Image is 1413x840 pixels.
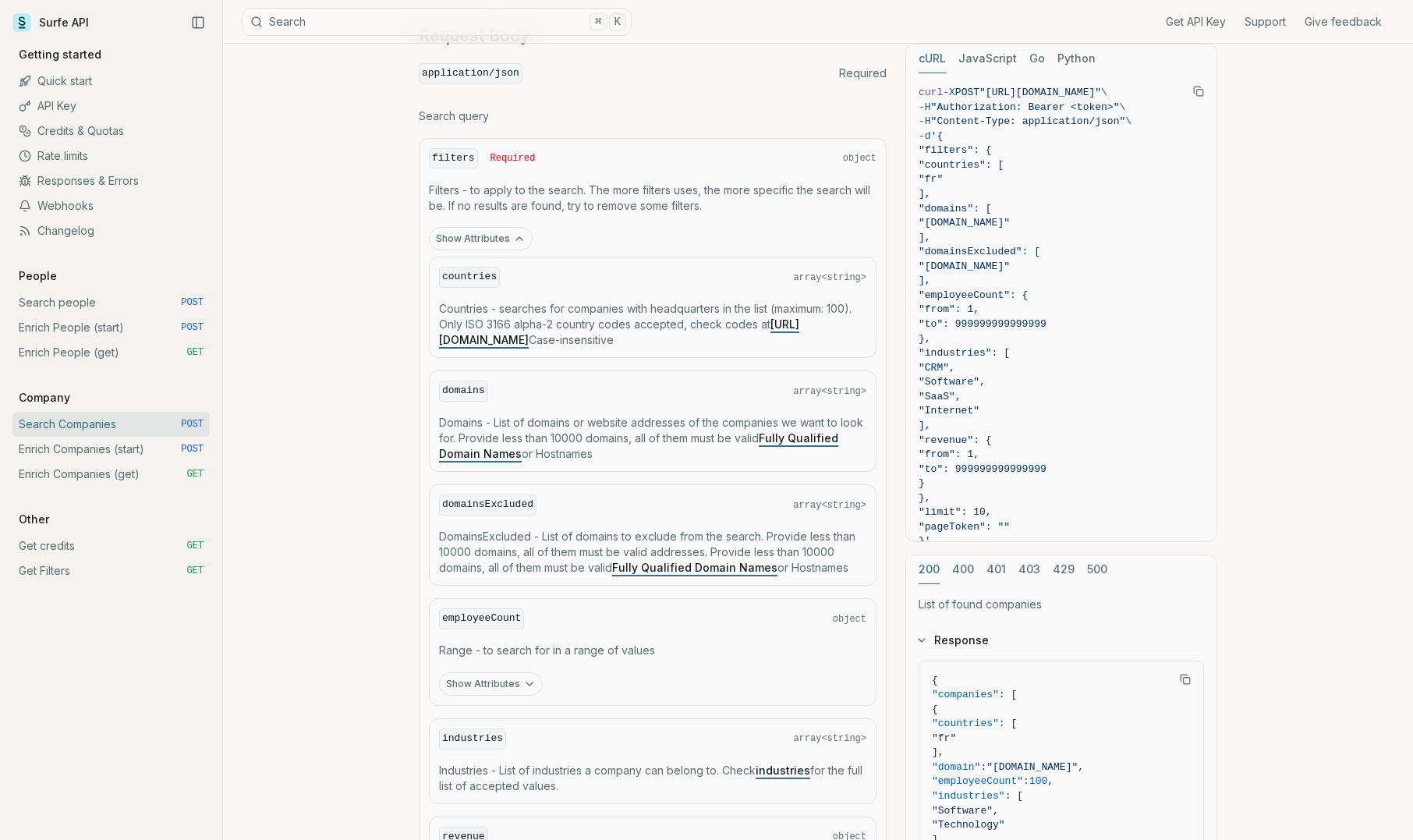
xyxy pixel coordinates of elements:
[919,405,979,416] span: "Internet"
[1087,555,1107,584] button: 500
[793,385,866,398] span: array<string>
[919,217,1010,229] span: "[DOMAIN_NAME]"
[419,108,887,124] p: Search query
[1047,775,1054,787] span: ,
[12,315,210,340] a: Enrich People (start) POST
[439,672,543,696] button: Show Attributes
[429,148,478,169] code: filters
[12,412,210,437] a: Search Companies POST
[999,689,1017,700] span: : [
[181,418,204,431] span: POST
[919,492,931,504] span: },
[590,13,607,30] kbd: ⌘
[919,391,961,402] span: "SaaS",
[932,819,1005,831] span: "Technology"
[1005,790,1023,802] span: : [
[439,529,866,576] p: DomainsExcluded - List of domains to exclude from the search. Provide less than 10000 domains, al...
[186,565,204,577] span: GET
[979,87,1101,98] span: "[URL][DOMAIN_NAME]"
[439,763,866,794] p: Industries - List of industries a company can belong to. Check for the full list of accepted values.
[932,732,956,744] span: "fr"
[242,8,632,36] button: Search⌘K
[919,101,931,113] span: -H
[919,521,1010,533] span: "pageToken": ""
[952,555,974,584] button: 400
[999,718,1017,729] span: : [
[1245,14,1286,30] a: Support
[919,130,931,142] span: -d
[955,87,979,98] span: POST
[932,775,1023,787] span: "employeeCount"
[919,434,992,446] span: "revenue": {
[919,303,979,315] span: "from": 1,
[919,463,1046,475] span: "to": 999999999999999
[993,805,999,817] span: ,
[919,555,940,584] button: 200
[919,597,1204,612] p: List of found companies
[1023,775,1029,787] span: :
[1057,44,1096,73] button: Python
[490,152,536,165] span: Required
[919,506,992,518] span: "limit": 10,
[932,761,980,773] span: "domain"
[1018,555,1040,584] button: 403
[12,47,108,62] p: Getting started
[919,261,1010,272] span: "[DOMAIN_NAME]"
[919,188,931,200] span: ],
[12,268,63,284] p: People
[932,790,1005,802] span: "industries"
[793,499,866,512] span: array<string>
[1078,761,1084,773] span: ,
[12,340,210,365] a: Enrich People (get) GET
[906,620,1216,661] button: Response
[932,718,999,729] span: "countries"
[932,746,944,758] span: ],
[186,468,204,480] span: GET
[1029,775,1047,787] span: 100
[919,535,931,547] span: }'
[12,437,210,462] a: Enrich Companies (start) POST
[932,704,938,715] span: {
[833,613,866,626] span: object
[919,144,992,156] span: "filters": {
[186,540,204,552] span: GET
[439,301,866,348] p: Countries - searches for companies with headquarters in the list (maximum: 100). Only ISO 3166 al...
[12,533,210,558] a: Get credits GET
[793,732,866,745] span: array<string>
[1174,668,1197,691] button: Copy Text
[919,448,979,460] span: "from": 1,
[12,168,210,193] a: Responses & Errors
[181,296,204,309] span: POST
[1053,555,1075,584] button: 429
[12,144,210,168] a: Rate limits
[843,152,876,165] span: object
[919,246,1040,257] span: "domainsExcluded": [
[980,761,986,773] span: :
[12,390,76,406] p: Company
[919,420,931,431] span: ],
[919,87,943,98] span: curl
[919,376,986,388] span: "Software",
[1125,115,1131,127] span: \
[919,477,925,489] span: }
[1166,14,1226,30] a: Get API Key
[439,728,506,750] code: industries
[12,11,89,34] a: Surfe API
[931,130,944,142] span: '{
[12,119,210,144] a: Credits & Quotas
[439,267,500,288] code: countries
[1101,87,1107,98] span: \
[756,764,810,777] a: industries
[986,555,1006,584] button: 401
[1305,14,1382,30] a: Give feedback
[919,115,931,127] span: -H
[12,512,55,527] p: Other
[1029,44,1045,73] button: Go
[12,558,210,583] a: Get Filters GET
[12,218,210,243] a: Changelog
[919,232,931,243] span: ],
[181,321,204,334] span: POST
[931,101,1120,113] span: "Authorization: Bearer <token>"
[958,44,1017,73] button: JavaScript
[919,203,992,214] span: "domains": [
